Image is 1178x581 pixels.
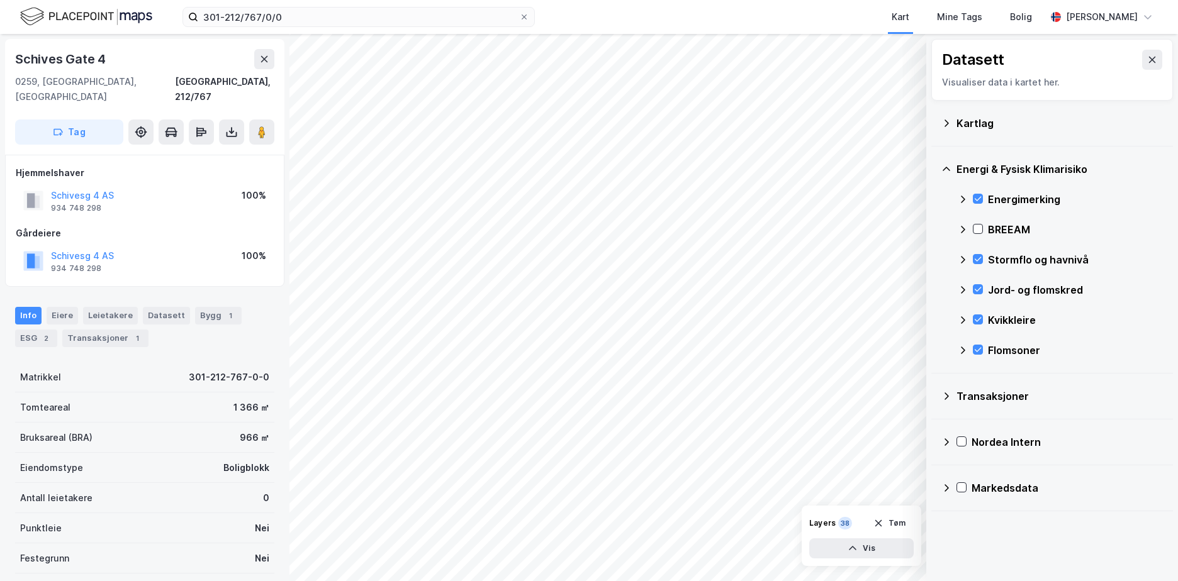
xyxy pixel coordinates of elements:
div: ESG [15,329,57,347]
div: 2 [40,332,52,345]
div: 0259, [GEOGRAPHIC_DATA], [GEOGRAPHIC_DATA] [15,74,175,104]
div: Festegrunn [20,551,69,566]
div: Datasett [942,50,1004,70]
div: Schives Gate 4 [15,49,108,69]
div: 301-212-767-0-0 [189,370,269,385]
div: Kartlag [956,116,1163,131]
div: Layers [809,518,836,528]
div: [GEOGRAPHIC_DATA], 212/767 [175,74,274,104]
button: Tøm [865,513,914,533]
input: Søk på adresse, matrikkel, gårdeiere, leietakere eller personer [198,8,519,26]
div: 1 [224,309,237,322]
div: Eiendomstype [20,460,83,475]
div: 934 748 298 [51,263,101,274]
div: Jord- og flomskred [988,282,1163,297]
div: Flomsoner [988,343,1163,358]
div: Boligblokk [223,460,269,475]
div: 100% [242,188,266,203]
div: 1 366 ㎡ [233,400,269,415]
div: Nei [255,551,269,566]
div: Eiere [47,307,78,324]
div: Punktleie [20,521,62,536]
div: [PERSON_NAME] [1066,9,1138,25]
div: Matrikkel [20,370,61,385]
div: Info [15,307,42,324]
div: 934 748 298 [51,203,101,213]
div: Bolig [1010,9,1032,25]
div: Hjemmelshaver [16,165,274,180]
div: 0 [263,490,269,506]
div: Bruksareal (BRA) [20,430,93,445]
button: Vis [809,538,914,558]
div: Visualiser data i kartet her. [942,75,1162,90]
div: Gårdeiere [16,226,274,241]
div: 1 [131,332,143,345]
div: Antall leietakere [20,490,93,506]
div: BREEAM [988,222,1163,237]
div: Leietakere [83,307,138,324]
div: Markedsdata [972,480,1163,495]
div: Tomteareal [20,400,70,415]
div: Mine Tags [937,9,982,25]
div: Datasett [143,307,190,324]
div: 966 ㎡ [240,430,269,445]
div: Energimerking [988,192,1163,207]
iframe: Chat Widget [1115,521,1178,581]
div: Bygg [195,307,242,324]
img: logo.f888ab2527a4732fd821a326f86c7f29.svg [20,6,152,28]
div: Kart [892,9,909,25]
div: 100% [242,248,266,263]
button: Tag [15,119,123,145]
div: Kvikkleire [988,313,1163,328]
div: 38 [838,517,852,529]
div: Transaksjoner [62,329,149,347]
div: Transaksjoner [956,389,1163,404]
div: Energi & Fysisk Klimarisiko [956,162,1163,177]
div: Nordea Intern [972,434,1163,450]
div: Nei [255,521,269,536]
div: Stormflo og havnivå [988,252,1163,267]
